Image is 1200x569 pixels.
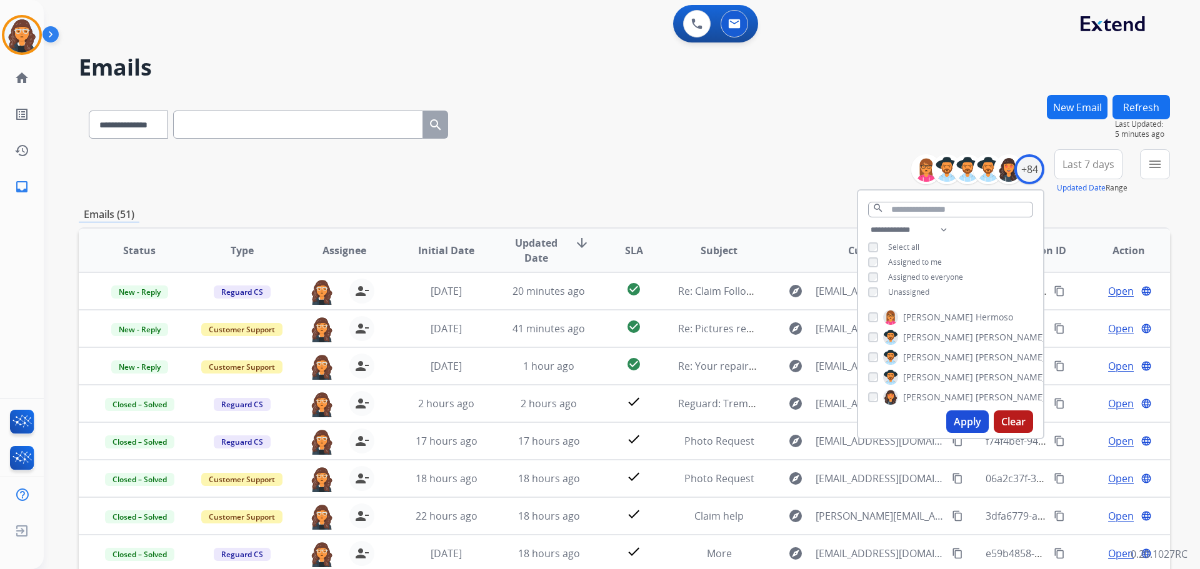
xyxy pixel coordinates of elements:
span: 22 hours ago [416,509,477,523]
mat-icon: content_copy [952,473,963,484]
span: Re: Your repaired product is ready for pickup [678,359,891,373]
img: avatar [4,17,39,52]
span: [EMAIL_ADDRESS][DOMAIN_NAME] [816,359,944,374]
span: Reguard CS [214,548,271,561]
span: Assignee [322,243,366,258]
img: agent-avatar [309,428,334,455]
span: [PERSON_NAME] [903,331,973,344]
mat-icon: check [626,469,641,484]
mat-icon: explore [788,546,803,561]
mat-icon: content_copy [1054,510,1065,522]
span: Open [1108,396,1134,411]
mat-icon: home [14,71,29,86]
span: Range [1057,182,1127,193]
span: 3dfa6779-a20a-47e6-806a-3542d4aa30bb [986,509,1178,523]
mat-icon: content_copy [1054,360,1065,372]
span: 18 hours ago [416,472,477,485]
h2: Emails [79,55,1170,80]
mat-icon: language [1141,323,1152,334]
span: e59b4858-36e3-401b-9f9e-6646baadb40a [986,547,1179,560]
mat-icon: list_alt [14,107,29,122]
span: Subject [701,243,737,258]
mat-icon: content_copy [952,510,963,522]
span: Open [1108,359,1134,374]
span: [PERSON_NAME] [903,351,973,364]
mat-icon: check [626,507,641,522]
span: [EMAIL_ADDRESS][DOMAIN_NAME] [816,433,944,448]
span: 17 hours ago [518,434,580,448]
p: 0.20.1027RC [1131,547,1187,562]
span: 06a2c37f-3ffc-4c64-aea8-22132eb6159d [986,472,1171,485]
mat-icon: content_copy [952,435,963,447]
span: Closed – Solved [105,473,174,486]
span: [EMAIL_ADDRESS][DOMAIN_NAME] [816,546,944,561]
span: [PERSON_NAME] [903,311,973,324]
mat-icon: person_remove [354,359,369,374]
span: New - Reply [111,285,168,299]
mat-icon: person_remove [354,284,369,299]
span: Reguard CS [214,285,271,299]
span: Claim help [694,509,744,523]
span: [DATE] [431,547,462,560]
span: 5 minutes ago [1115,129,1170,139]
span: Hermoso [976,311,1013,324]
mat-icon: inbox [14,179,29,194]
span: [EMAIL_ADDRESS][DOMAIN_NAME] [816,396,944,411]
span: [EMAIL_ADDRESS][DOMAIN_NAME] [816,321,944,336]
span: 18 hours ago [518,509,580,523]
span: Last Updated: [1115,119,1170,129]
mat-icon: arrow_downward [574,235,589,250]
img: agent-avatar [309,316,334,342]
span: Updated Date [508,235,565,265]
mat-icon: language [1141,435,1152,447]
mat-icon: explore [788,508,803,523]
span: Open [1108,546,1134,561]
mat-icon: search [428,117,443,132]
img: agent-avatar [309,391,334,417]
span: Closed – Solved [105,398,174,411]
mat-icon: check [626,394,641,409]
span: Status [123,243,156,258]
span: Type [231,243,254,258]
span: f74f4bef-948b-454e-9026-a0c0ea185999 [986,434,1171,448]
mat-icon: check_circle [626,319,641,334]
span: [EMAIL_ADDRESS][PERSON_NAME][DOMAIN_NAME] [816,284,944,299]
mat-icon: language [1141,285,1152,297]
span: SLA [625,243,643,258]
mat-icon: check [626,432,641,447]
span: 18 hours ago [518,547,580,560]
span: 17 hours ago [416,434,477,448]
img: agent-avatar [309,466,334,492]
span: 18 hours ago [518,472,580,485]
mat-icon: language [1141,360,1152,372]
span: Customer Support [201,323,282,336]
span: Customer Support [201,473,282,486]
span: Open [1108,433,1134,448]
span: New - Reply [111,360,168,374]
span: Open [1108,321,1134,336]
span: Assigned to everyone [888,272,963,282]
mat-icon: menu [1147,157,1162,172]
span: Initial Date [418,243,474,258]
span: [DATE] [431,322,462,335]
span: Closed – Solved [105,435,174,448]
button: Refresh [1112,95,1170,119]
span: Closed – Solved [105,548,174,561]
span: 20 minutes ago [512,284,585,298]
span: Last 7 days [1062,162,1114,167]
mat-icon: person_remove [354,321,369,336]
span: Reguard: Tremendous Fulfillment [678,397,836,410]
span: [PERSON_NAME] [976,391,1046,403]
span: Assigned to me [888,257,942,267]
mat-icon: check_circle [626,357,641,372]
span: Photo Request [684,472,754,485]
mat-icon: person_remove [354,508,369,523]
mat-icon: content_copy [1054,285,1065,297]
mat-icon: content_copy [1054,323,1065,334]
span: Reguard CS [214,398,271,411]
span: Closed – Solved [105,510,174,523]
mat-icon: explore [788,433,803,448]
mat-icon: content_copy [1054,435,1065,447]
button: Last 7 days [1054,149,1122,179]
span: Re: Claim Follow-Up [678,284,771,298]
